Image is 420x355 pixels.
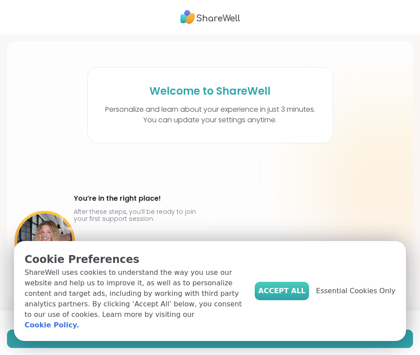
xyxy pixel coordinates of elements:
p: Personalize and learn about your experience in just 3 minutes. You can update your settings anytime. [105,104,315,125]
img: ShareWell Logo [180,7,240,27]
p: After these steps, you’ll be ready to join your first support session. [74,208,200,222]
h1: Welcome to ShareWell [149,85,271,97]
p: ShareWell uses cookies to understand the way you use our website and help us to improve it, as we... [25,267,248,330]
img: User image [14,211,75,271]
a: Cookie Policy. [25,320,79,330]
button: Accept All [255,282,309,300]
h4: You’re in the right place! [74,192,200,206]
p: Cookie Preferences [25,252,248,267]
span: Essential Cookies Only [316,286,395,296]
span: Accept All [258,286,306,296]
